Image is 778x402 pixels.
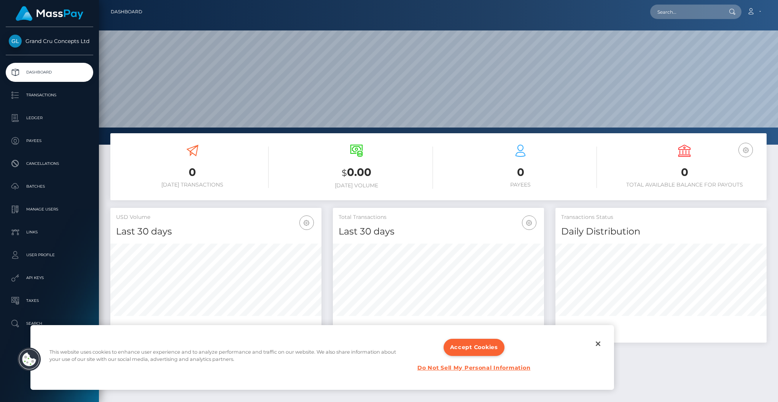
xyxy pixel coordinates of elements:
div: This website uses cookies to enhance user experience and to analyze performance and traffic on ou... [49,348,404,367]
p: Search [9,318,90,329]
h3: 0.00 [280,165,433,180]
img: MassPay Logo [16,6,83,21]
a: Transactions [6,86,93,105]
h4: Last 30 days [339,225,538,238]
a: Cancellations [6,154,93,173]
div: Privacy [30,325,614,390]
button: Do Not Sell My Personal Information [417,360,530,376]
h3: 0 [444,165,597,180]
p: Cancellations [9,158,90,169]
span: Grand Cru Concepts Ltd [6,38,93,45]
h5: Total Transactions [339,214,538,221]
p: Batches [9,181,90,192]
p: Transactions [9,89,90,101]
h6: Payees [444,182,597,188]
a: Manage Users [6,200,93,219]
p: Links [9,227,90,238]
p: Ledger [9,112,90,124]
img: Grand Cru Concepts Ltd [9,35,22,48]
p: API Keys [9,272,90,284]
h4: Daily Distribution [561,225,761,238]
a: Links [6,223,93,242]
a: Batches [6,177,93,196]
h3: 0 [116,165,269,180]
a: Ledger [6,108,93,128]
small: $ [342,167,347,178]
a: Dashboard [111,4,142,20]
div: Last hours [563,330,759,338]
p: Payees [9,135,90,147]
a: User Profile [6,246,93,265]
p: Dashboard [9,67,90,78]
a: Taxes [6,291,93,310]
button: Accept Cookies [444,339,504,356]
a: Payees [6,131,93,150]
a: Dashboard [6,63,93,82]
h4: Last 30 days [116,225,316,238]
button: Close [590,335,606,352]
input: Search... [650,5,722,19]
h6: [DATE] Transactions [116,182,269,188]
a: API Keys [6,268,93,287]
h6: Total Available Balance for Payouts [608,182,761,188]
p: Manage Users [9,204,90,215]
h5: USD Volume [116,214,316,221]
div: Cookie banner [30,325,614,390]
p: Taxes [9,295,90,306]
a: Search [6,314,93,333]
h3: 0 [608,165,761,180]
p: User Profile [9,249,90,261]
button: Cookies [17,347,41,372]
h5: Transactions Status [561,214,761,221]
h6: [DATE] Volume [280,182,433,189]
